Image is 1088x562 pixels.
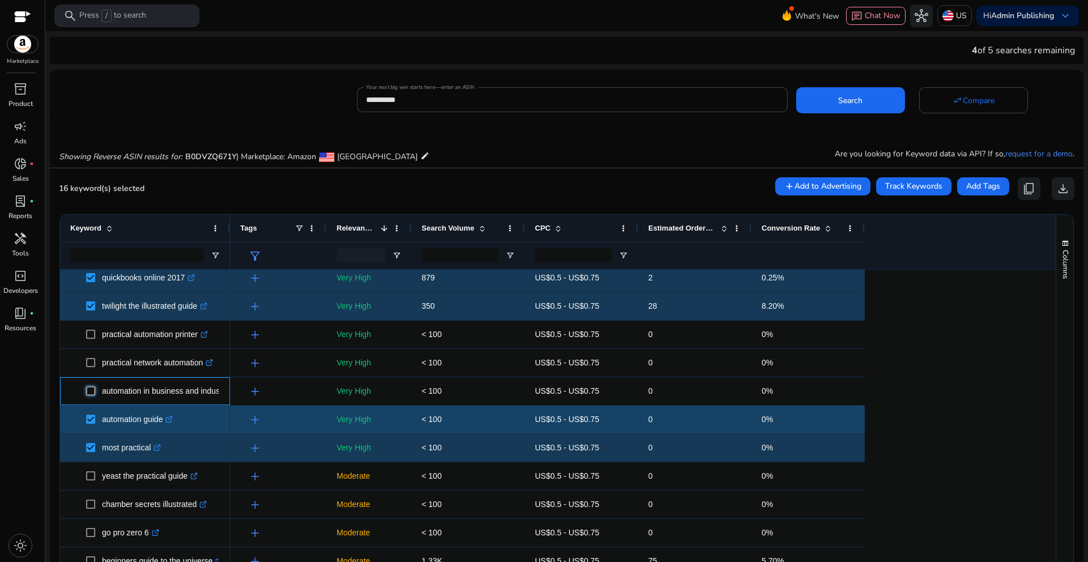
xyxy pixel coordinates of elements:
[422,330,441,339] span: < 100
[648,301,657,310] span: 28
[422,224,474,232] span: Search Volume
[248,249,262,263] span: filter_alt
[648,358,653,367] span: 0
[337,323,401,346] p: Very High
[648,330,653,339] span: 0
[59,183,144,194] span: 16 keyword(s) selected
[14,82,27,96] span: inventory_2
[535,358,600,367] span: US$0.5 - US$0.75
[185,151,236,162] span: B0DVZQ671Y
[248,441,262,455] span: add
[7,36,38,53] img: amazon.svg
[885,180,942,192] span: Track Keywords
[535,528,600,537] span: US$0.5 - US$0.75
[14,194,27,208] span: lab_profile
[337,493,401,516] p: Moderate
[535,224,550,232] span: CPC
[648,386,653,395] span: 0
[12,173,29,184] p: Sales
[337,436,401,459] p: Very High
[957,177,1009,195] button: Add Tags
[5,323,36,333] p: Resources
[910,5,933,27] button: hub
[29,199,34,203] span: fiber_manual_record
[919,87,1028,113] button: Compare
[14,232,27,245] span: handyman
[648,224,716,232] span: Estimated Orders/Month
[101,10,112,22] span: /
[70,249,204,262] input: Keyword Filter Input
[422,273,435,282] span: 879
[248,385,262,398] span: add
[762,500,773,509] span: 0%
[1052,177,1074,200] button: download
[794,180,861,192] span: Add to Advertising
[535,249,612,262] input: CPC Filter Input
[248,271,262,285] span: add
[535,500,600,509] span: US$0.5 - US$0.75
[795,6,839,26] span: What's New
[337,521,401,544] p: Moderate
[762,301,784,310] span: 8.20%
[762,358,773,367] span: 0%
[420,149,430,163] mat-icon: edit
[775,177,870,195] button: Add to Advertising
[762,224,820,232] span: Conversion Rate
[7,57,39,66] p: Marketplace
[422,358,441,367] span: < 100
[648,415,653,424] span: 0
[337,266,401,289] p: Very High
[963,95,994,107] span: Compare
[63,9,77,23] span: search
[59,151,182,162] i: Showing Reverse ASIN results for:
[1018,177,1040,200] button: content_copy
[102,323,208,346] p: practical automation printer
[942,10,954,22] img: us.svg
[1056,182,1070,195] span: download
[648,471,653,480] span: 0
[535,386,600,395] span: US$0.5 - US$0.75
[422,301,435,310] span: 350
[953,95,963,105] mat-icon: swap_horiz
[337,408,401,431] p: Very High
[956,6,967,25] p: US
[876,177,951,195] button: Track Keywords
[14,136,27,146] p: Ads
[248,356,262,370] span: add
[102,521,159,544] p: go pro zero 6
[422,500,441,509] span: < 100
[422,415,441,424] span: < 100
[102,266,195,289] p: quickbooks online 2017
[240,224,257,232] span: Tags
[102,436,161,459] p: most practical
[14,120,27,133] span: campaign
[14,269,27,283] span: code_blocks
[762,273,784,282] span: 0.25%
[1059,9,1072,23] span: keyboard_arrow_down
[337,224,376,232] span: Relevance Score
[505,251,515,260] button: Open Filter Menu
[535,415,600,424] span: US$0.5 - US$0.75
[846,7,906,25] button: chatChat Now
[337,380,401,403] p: Very High
[248,470,262,483] span: add
[648,500,653,509] span: 0
[619,251,628,260] button: Open Filter Menu
[796,87,905,113] button: Search
[784,181,794,191] mat-icon: add
[14,306,27,320] span: book_4
[236,151,316,162] span: | Marketplace: Amazon
[851,11,862,22] span: chat
[762,471,773,480] span: 0%
[337,151,418,162] span: [GEOGRAPHIC_DATA]
[248,413,262,427] span: add
[535,301,600,310] span: US$0.5 - US$0.75
[762,330,773,339] span: 0%
[648,443,653,452] span: 0
[102,380,239,403] p: automation in business and industry
[102,351,213,374] p: practical network automation
[248,328,262,342] span: add
[762,415,773,424] span: 0%
[535,443,600,452] span: US$0.5 - US$0.75
[966,180,1000,192] span: Add Tags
